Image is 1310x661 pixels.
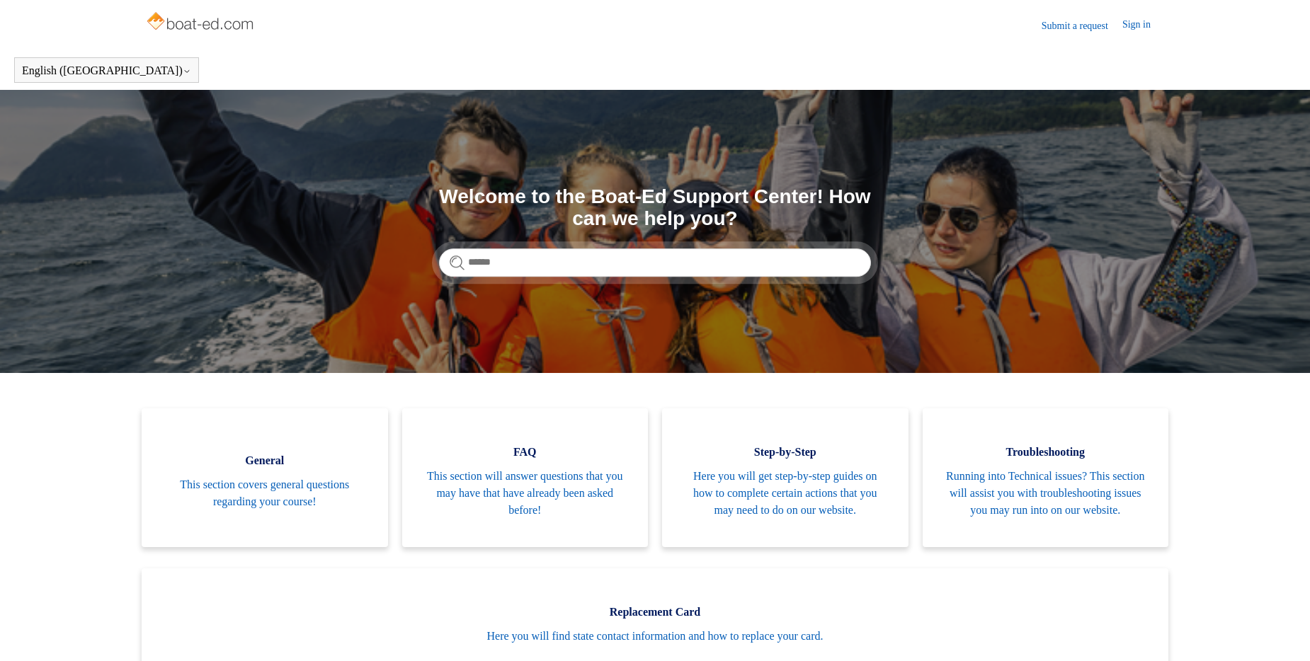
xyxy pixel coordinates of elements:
[163,476,367,510] span: This section covers general questions regarding your course!
[163,628,1147,645] span: Here you will find state contact information and how to replace your card.
[439,186,871,230] h1: Welcome to the Boat-Ed Support Center! How can we help you?
[423,468,627,519] span: This section will answer questions that you may have that have already been asked before!
[22,64,191,77] button: English ([GEOGRAPHIC_DATA])
[163,452,367,469] span: General
[439,248,871,277] input: Search
[1122,17,1165,34] a: Sign in
[145,8,258,37] img: Boat-Ed Help Center home page
[423,444,627,461] span: FAQ
[142,408,388,547] a: General This section covers general questions regarding your course!
[683,468,887,519] span: Here you will get step-by-step guides on how to complete certain actions that you may need to do ...
[944,468,1148,519] span: Running into Technical issues? This section will assist you with troubleshooting issues you may r...
[662,408,909,547] a: Step-by-Step Here you will get step-by-step guides on how to complete certain actions that you ma...
[1219,614,1300,650] div: Chat Support
[683,444,887,461] span: Step-by-Step
[944,444,1148,461] span: Troubleshooting
[163,604,1147,621] span: Replacement Card
[1042,18,1122,33] a: Submit a request
[402,408,649,547] a: FAQ This section will answer questions that you may have that have already been asked before!
[923,408,1169,547] a: Troubleshooting Running into Technical issues? This section will assist you with troubleshooting ...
